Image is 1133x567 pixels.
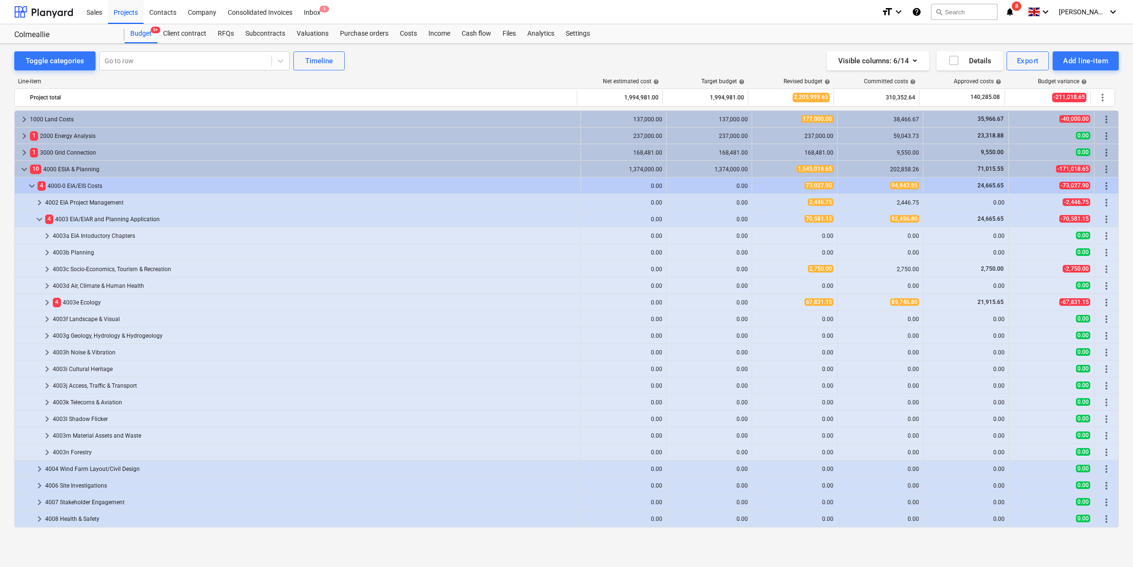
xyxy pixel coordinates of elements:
[1101,214,1112,225] span: More actions
[1059,182,1090,189] span: -73,027.90
[927,349,1005,356] div: 0.00
[53,295,577,310] div: 4003e Ecology
[1076,465,1090,472] span: 0.00
[1076,248,1090,256] span: 0.00
[53,395,577,410] div: 4003k Telecoms & Aviation
[784,78,830,85] div: Revised budget
[670,249,748,256] div: 0.00
[585,216,662,223] div: 0.00
[19,147,30,158] span: keyboard_arrow_right
[927,233,1005,239] div: 0.00
[456,24,497,43] a: Cash flow
[842,399,919,406] div: 0.00
[53,278,577,293] div: 4003d Air, Climate & Human Health
[1101,230,1112,242] span: More actions
[45,215,53,224] span: 4
[1063,55,1108,67] div: Add line-item
[927,249,1005,256] div: 0.00
[670,449,748,456] div: 0.00
[651,79,659,85] span: help
[14,78,578,85] div: Line-item
[842,382,919,389] div: 0.00
[45,212,577,227] div: 4003 EIA/EIAR and Planning Application
[1101,147,1112,158] span: More actions
[1076,232,1090,239] span: 0.00
[585,166,662,173] div: 1,374,000.00
[1101,430,1112,441] span: More actions
[756,482,833,489] div: 0.00
[497,24,522,43] div: Files
[670,299,748,306] div: 0.00
[34,197,45,208] span: keyboard_arrow_right
[585,349,662,356] div: 0.00
[157,24,212,43] a: Client contract
[756,366,833,372] div: 0.00
[34,480,45,491] span: keyboard_arrow_right
[927,432,1005,439] div: 0.00
[823,79,830,85] span: help
[41,297,53,308] span: keyboard_arrow_right
[53,298,61,307] span: 4
[41,380,53,391] span: keyboard_arrow_right
[38,178,577,194] div: 4000-0 EIA/EIS Costs
[927,466,1005,472] div: 0.00
[890,182,919,189] span: 94,943.55
[41,313,53,325] span: keyboard_arrow_right
[994,79,1001,85] span: help
[838,90,915,105] div: 310,352.64
[737,79,745,85] span: help
[1076,481,1090,489] span: 0.00
[670,316,748,323] div: 0.00
[1059,298,1090,306] span: -67,831.15
[585,249,662,256] div: 0.00
[1076,148,1090,156] span: 0.00
[125,24,157,43] div: Budget
[804,215,833,223] span: 70,581.15
[240,24,291,43] a: Subcontracts
[53,428,577,443] div: 4003m Material Assets and Waste
[1101,114,1112,125] span: More actions
[842,249,919,256] div: 0.00
[927,316,1005,323] div: 0.00
[931,4,997,20] button: Search
[670,216,748,223] div: 0.00
[927,482,1005,489] div: 0.00
[53,445,577,460] div: 4003n Forestry
[893,6,904,18] i: keyboard_arrow_down
[842,233,919,239] div: 0.00
[954,78,1001,85] div: Approved costs
[670,183,748,189] div: 0.00
[585,266,662,273] div: 0.00
[842,316,919,323] div: 0.00
[30,148,38,157] span: 1
[30,128,577,144] div: 2000 Energy Analysis
[34,513,45,525] span: keyboard_arrow_right
[585,133,662,139] div: 237,000.00
[14,30,113,40] div: Colmeallie
[1101,513,1112,525] span: More actions
[980,265,1005,272] span: 2,750.00
[927,199,1005,206] div: 0.00
[670,233,748,239] div: 0.00
[842,149,919,156] div: 9,550.00
[41,247,53,258] span: keyboard_arrow_right
[808,198,833,206] span: 2,446.75
[45,495,577,510] div: 4007 Stakeholder Engagement
[842,166,919,173] div: 202,858.26
[585,233,662,239] div: 0.00
[1101,264,1112,275] span: More actions
[1076,431,1090,439] span: 0.00
[969,93,1001,101] span: 140,285.08
[977,116,1005,122] span: 35,966.67
[1076,415,1090,422] span: 0.00
[977,215,1005,222] span: 24,665.65
[1101,447,1112,458] span: More actions
[320,6,329,12] span: 1
[19,130,30,142] span: keyboard_arrow_right
[670,133,748,139] div: 237,000.00
[756,233,833,239] div: 0.00
[291,24,334,43] a: Valuations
